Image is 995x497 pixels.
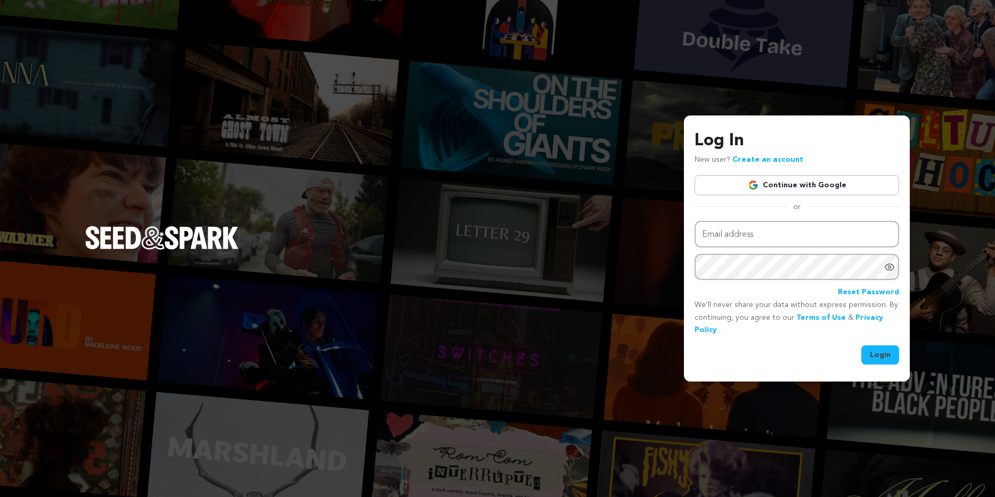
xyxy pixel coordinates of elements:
button: Login [861,345,899,365]
p: New user? [695,154,803,167]
a: Seed&Spark Homepage [85,226,239,271]
span: or [787,202,807,212]
a: Continue with Google [695,175,899,195]
a: Terms of Use [796,314,846,321]
input: Email address [695,221,899,248]
h3: Log In [695,128,899,154]
p: We’ll never share your data without express permission. By continuing, you agree to our & . [695,299,899,337]
a: Create an account [732,156,803,163]
img: Seed&Spark Logo [85,226,239,250]
img: Google logo [748,180,759,190]
a: Show password as plain text. Warning: this will display your password on the screen. [884,262,895,272]
a: Reset Password [838,286,899,299]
